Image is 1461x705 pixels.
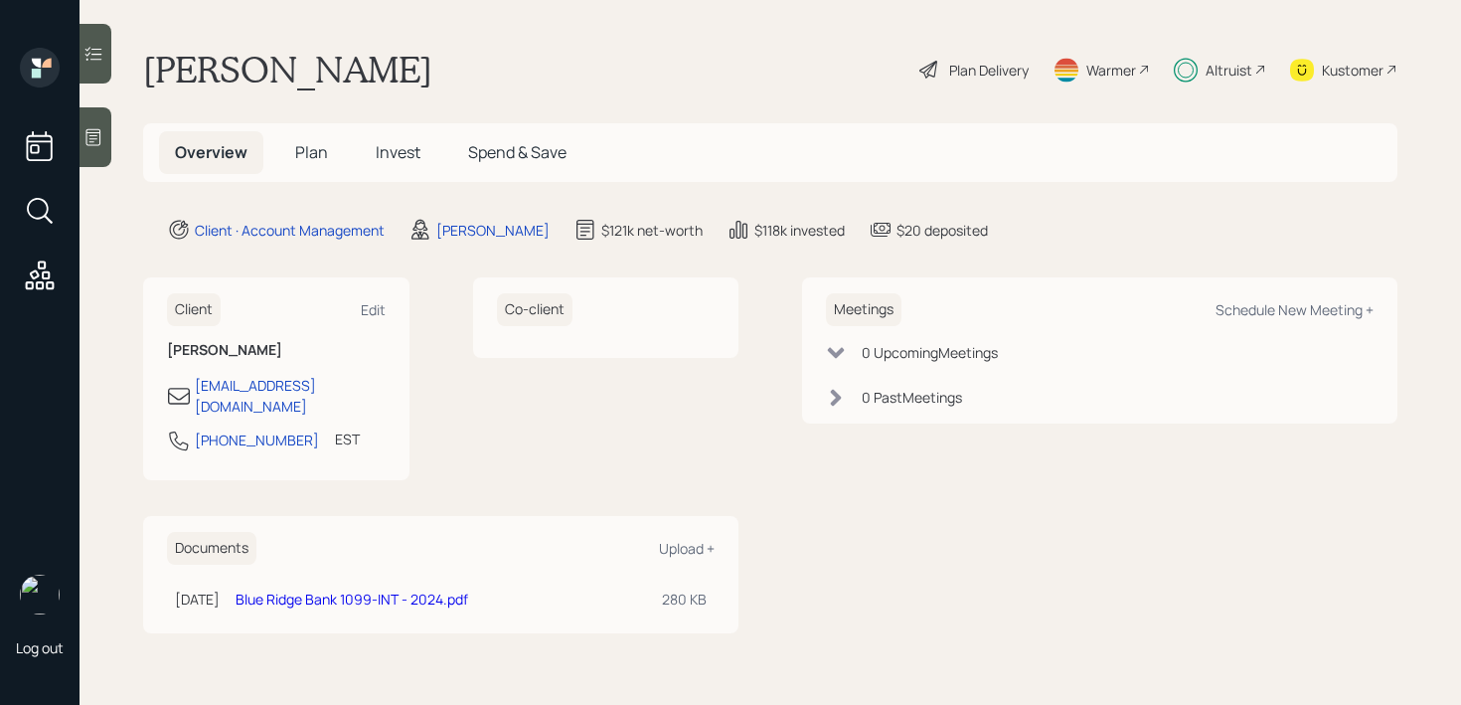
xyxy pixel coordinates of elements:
div: [EMAIL_ADDRESS][DOMAIN_NAME] [195,375,386,417]
div: [PHONE_NUMBER] [195,430,319,450]
span: Invest [376,141,420,163]
div: [DATE] [175,589,220,610]
h6: Meetings [826,293,901,326]
h6: Co-client [497,293,572,326]
a: Blue Ridge Bank 1099-INT - 2024.pdf [236,590,468,609]
h6: [PERSON_NAME] [167,342,386,359]
div: Altruist [1206,60,1252,81]
div: $20 deposited [896,220,988,241]
h6: Client [167,293,221,326]
div: 0 Past Meeting s [862,387,962,408]
div: Plan Delivery [949,60,1029,81]
div: 0 Upcoming Meeting s [862,342,998,363]
span: Plan [295,141,328,163]
div: 280 KB [662,589,707,610]
div: Edit [361,300,386,319]
div: $121k net-worth [601,220,703,241]
div: Warmer [1086,60,1136,81]
h6: Documents [167,532,256,565]
span: Overview [175,141,247,163]
div: $118k invested [754,220,845,241]
div: Kustomer [1322,60,1383,81]
span: Spend & Save [468,141,567,163]
div: Log out [16,638,64,657]
img: retirable_logo.png [20,575,60,615]
div: [PERSON_NAME] [436,220,550,241]
div: Client · Account Management [195,220,385,241]
h1: [PERSON_NAME] [143,48,432,91]
div: Upload + [659,539,715,558]
div: Schedule New Meeting + [1216,300,1374,319]
div: EST [335,429,360,449]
